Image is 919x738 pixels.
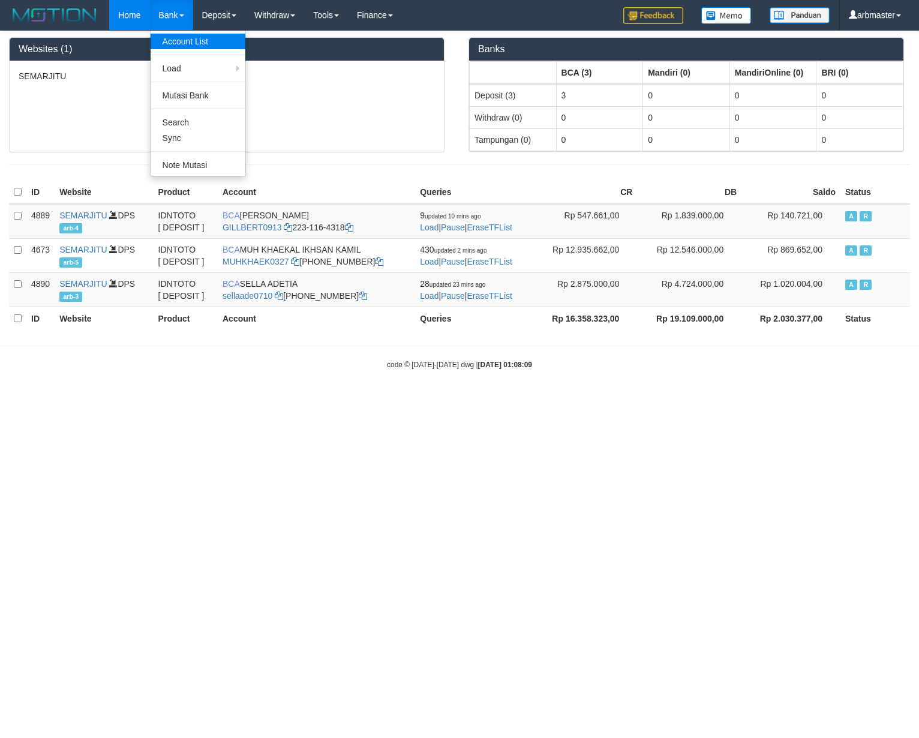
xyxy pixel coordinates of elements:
th: Account [218,181,415,204]
td: 3 [556,84,643,107]
h3: Banks [478,44,894,55]
td: Rp 12.546.000,00 [637,238,741,272]
span: updated 10 mins ago [425,213,480,220]
td: 0 [556,128,643,151]
td: Rp 547.661,00 [533,204,638,239]
th: Group: activate to sort column ascending [470,61,557,84]
span: | | [420,211,512,232]
span: 28 [420,279,485,289]
a: Pause [441,291,465,301]
td: Rp 12.935.662,00 [533,238,638,272]
td: 0 [556,106,643,128]
a: Load [420,223,439,232]
td: 4890 [26,272,55,307]
a: GILLBERT0913 [223,223,282,232]
th: Group: activate to sort column ascending [643,61,730,84]
td: DPS [55,272,153,307]
td: DPS [55,238,153,272]
th: Queries [415,181,533,204]
td: 0 [643,106,730,128]
a: Load [420,291,439,301]
span: Running [860,245,872,256]
span: arb-4 [59,223,82,233]
a: EraseTFList [467,257,512,266]
a: Load [420,257,439,266]
td: Tampungan (0) [470,128,557,151]
a: SEMARJITU [59,245,107,254]
a: Copy 2231164318 to clipboard [345,223,353,232]
a: SEMARJITU [59,211,107,220]
th: Group: activate to sort column ascending [729,61,816,84]
td: 0 [729,84,816,107]
td: 0 [643,84,730,107]
th: Group: activate to sort column ascending [556,61,643,84]
a: EraseTFList [467,291,512,301]
td: 0 [816,106,903,128]
span: 430 [420,245,486,254]
td: 4889 [26,204,55,239]
span: Running [860,211,872,221]
span: Active [845,280,857,290]
th: Rp 2.030.377,00 [741,307,840,330]
td: Rp 2.875.000,00 [533,272,638,307]
span: BCA [223,245,240,254]
td: 4673 [26,238,55,272]
td: 0 [729,106,816,128]
a: MUHKHAEK0327 [223,257,289,266]
a: Search [151,115,245,130]
img: Feedback.jpg [623,7,683,24]
td: 0 [816,84,903,107]
th: Website [55,307,153,330]
th: Product [154,181,218,204]
td: DPS [55,204,153,239]
img: panduan.png [770,7,830,23]
span: | | [420,245,512,266]
td: Rp 140.721,00 [741,204,840,239]
span: updated 23 mins ago [430,281,485,288]
th: Status [840,307,910,330]
a: EraseTFList [467,223,512,232]
td: Rp 4.724.000,00 [637,272,741,307]
th: Group: activate to sort column ascending [816,61,903,84]
p: SEMARJITU [19,70,435,82]
span: BCA [223,211,240,220]
td: 0 [729,128,816,151]
a: Load [151,61,245,76]
img: Button%20Memo.svg [701,7,752,24]
a: Copy MUHKHAEK0327 to clipboard [291,257,299,266]
span: Active [845,245,857,256]
a: Copy 6127014665 to clipboard [359,291,367,301]
th: Account [218,307,415,330]
span: Active [845,211,857,221]
a: Copy 7152165849 to clipboard [375,257,383,266]
td: Rp 869.652,00 [741,238,840,272]
td: 0 [816,128,903,151]
td: Rp 1.839.000,00 [637,204,741,239]
td: IDNTOTO [ DEPOSIT ] [154,272,218,307]
th: Rp 16.358.323,00 [533,307,638,330]
span: arb-3 [59,292,82,302]
th: DB [637,181,741,204]
a: Account List [151,34,245,49]
span: BCA [223,279,240,289]
td: IDNTOTO [ DEPOSIT ] [154,238,218,272]
a: Pause [441,257,465,266]
a: sellaade0710 [223,291,272,301]
strong: [DATE] 01:08:09 [478,361,532,369]
span: updated 2 mins ago [434,247,487,254]
span: Running [860,280,872,290]
a: Pause [441,223,465,232]
a: Sync [151,130,245,146]
span: 9 [420,211,480,220]
th: Website [55,181,153,204]
th: CR [533,181,638,204]
th: Queries [415,307,533,330]
th: ID [26,307,55,330]
th: Rp 19.109.000,00 [637,307,741,330]
th: Product [154,307,218,330]
td: Withdraw (0) [470,106,557,128]
a: Copy GILLBERT0913 to clipboard [284,223,292,232]
th: Status [840,181,910,204]
td: SELLA ADETIA [PHONE_NUMBER] [218,272,415,307]
td: MUH KHAEKAL IKHSAN KAMIL [PHONE_NUMBER] [218,238,415,272]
